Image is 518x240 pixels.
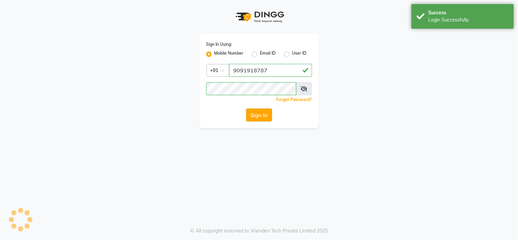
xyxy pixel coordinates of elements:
img: logo1.svg [232,7,286,27]
label: Sign In Using: [206,41,232,47]
a: Forgot Password? [277,97,312,102]
label: Mobile Number [214,50,244,58]
button: Sign In [246,109,272,122]
div: Login Successfully. [429,16,509,24]
label: Email ID [260,50,276,58]
input: Username [229,64,312,77]
div: Success [429,9,509,16]
label: User ID [292,50,307,58]
input: Username [206,82,297,95]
